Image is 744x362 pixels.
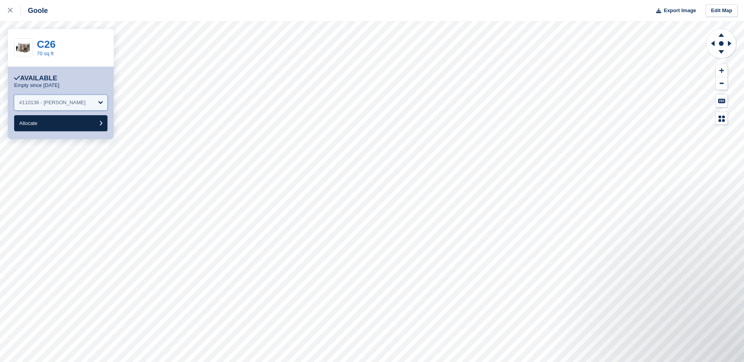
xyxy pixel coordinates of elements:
[651,4,696,17] button: Export Image
[14,115,107,131] button: Allocate
[14,74,57,82] div: Available
[19,99,85,107] div: #110136 - [PERSON_NAME]
[14,82,59,89] p: Empty since [DATE]
[37,38,56,50] a: C26
[21,6,48,15] div: Goole
[15,41,33,55] img: 64-sqft-unit.jpg
[716,94,728,107] button: Keyboard Shortcuts
[716,112,728,125] button: Map Legend
[716,64,728,77] button: Zoom In
[19,120,37,126] span: Allocate
[664,7,696,14] span: Export Image
[706,4,738,17] a: Edit Map
[37,51,54,56] a: 70 sq ft
[716,77,728,90] button: Zoom Out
